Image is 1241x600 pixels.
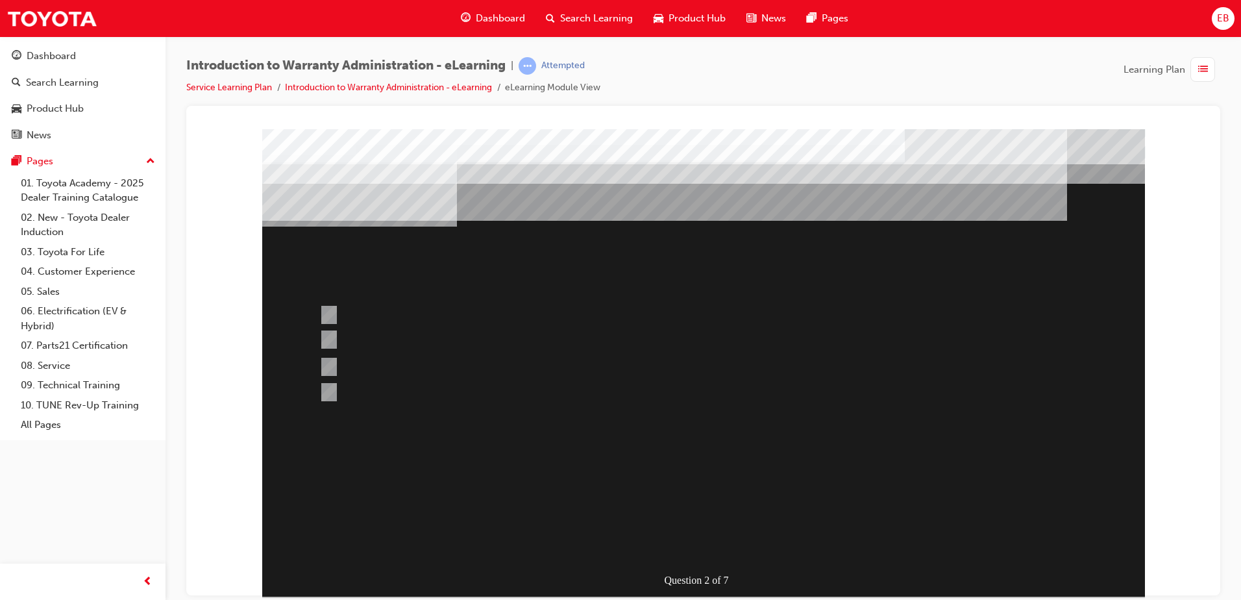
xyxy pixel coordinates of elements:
a: All Pages [16,415,160,435]
div: Attempted [541,60,585,72]
button: Pages [5,149,160,173]
span: Search Learning [560,11,633,26]
div: Product Hub [27,101,84,116]
a: 01. Toyota Academy - 2025 Dealer Training Catalogue [16,173,160,208]
a: 09. Technical Training [16,375,160,395]
span: Pages [822,11,848,26]
span: search-icon [546,10,555,27]
a: 06. Electrification (EV & Hybrid) [16,301,160,336]
div: Dashboard [27,49,76,64]
span: learningRecordVerb_ATTEMPT-icon [519,57,536,75]
a: search-iconSearch Learning [535,5,643,32]
span: list-icon [1198,62,1208,78]
a: Search Learning [5,71,160,95]
a: 10. TUNE Rev-Up Training [16,395,160,416]
div: Search Learning [26,75,99,90]
span: Learning Plan [1124,62,1185,77]
span: Introduction to Warranty Administration - eLearning [186,58,506,73]
a: 03. Toyota For Life [16,242,160,262]
span: pages-icon [12,156,21,168]
span: news-icon [746,10,756,27]
div: Multiple Choice Quiz [66,468,948,502]
a: car-iconProduct Hub [643,5,736,32]
a: news-iconNews [736,5,796,32]
a: News [5,123,160,147]
span: pages-icon [807,10,817,27]
span: | [511,58,513,73]
span: Product Hub [669,11,726,26]
span: prev-icon [143,574,153,590]
span: car-icon [654,10,663,27]
span: up-icon [146,153,155,170]
span: news-icon [12,130,21,142]
span: News [761,11,786,26]
button: EB [1212,7,1235,30]
a: Dashboard [5,44,160,68]
a: Product Hub [5,97,160,121]
span: car-icon [12,103,21,115]
img: Trak [6,4,97,33]
span: guage-icon [12,51,21,62]
a: 08. Service [16,356,160,376]
span: Dashboard [476,11,525,26]
a: Introduction to Warranty Administration - eLearning [285,82,492,93]
a: pages-iconPages [796,5,859,32]
a: guage-iconDashboard [450,5,535,32]
div: Pages [27,154,53,169]
a: 07. Parts21 Certification [16,336,160,356]
div: News [27,128,51,143]
a: 02. New - Toyota Dealer Induction [16,208,160,242]
button: Learning Plan [1124,57,1220,82]
a: Service Learning Plan [186,82,272,93]
span: EB [1217,11,1229,26]
button: DashboardSearch LearningProduct HubNews [5,42,160,149]
a: 05. Sales [16,282,160,302]
span: search-icon [12,77,21,89]
a: 04. Customer Experience [16,262,160,282]
li: eLearning Module View [505,81,600,95]
span: guage-icon [461,10,471,27]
